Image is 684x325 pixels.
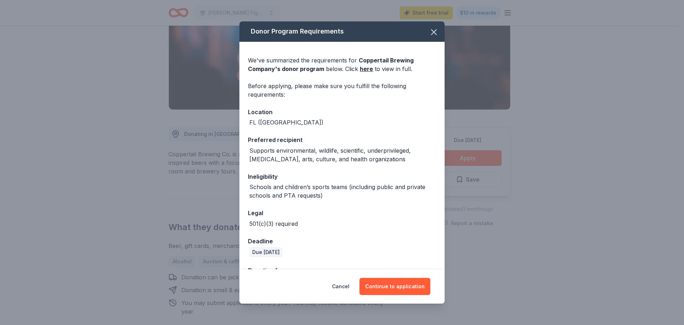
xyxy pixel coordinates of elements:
div: Due [DATE] [249,247,283,257]
div: Schools and children’s sports teams (including public and private schools and PTA requests) [249,183,436,200]
div: Before applying, please make sure you fulfill the following requirements: [248,82,436,99]
div: Deadline [248,237,436,246]
div: 501(c)(3) required [249,219,298,228]
div: Location [248,107,436,117]
div: Preferred recipient [248,135,436,144]
div: Ineligibility [248,172,436,181]
div: FL ([GEOGRAPHIC_DATA]) [249,118,323,127]
div: We've summarized the requirements for below. Click to view in full. [248,56,436,73]
div: Supports environmental, wildlife, scientific, underprivileged, [MEDICAL_DATA], arts, culture, and... [249,146,436,163]
a: here [360,65,373,73]
div: Donor Program Requirements [239,21,445,42]
button: Cancel [332,278,349,295]
button: Continue to application [359,278,430,295]
div: Donation frequency [248,266,436,275]
div: Legal [248,208,436,218]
